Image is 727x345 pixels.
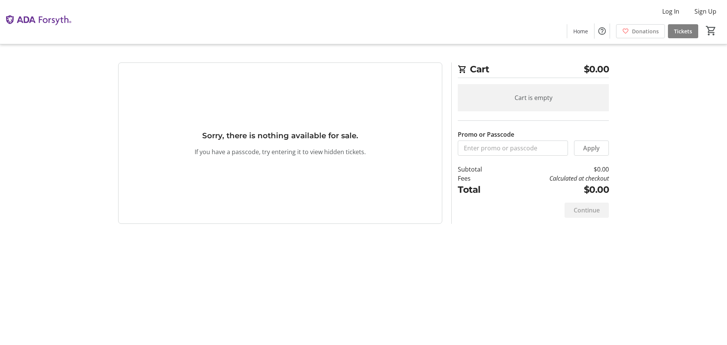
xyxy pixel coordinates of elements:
[584,62,609,76] span: $0.00
[704,24,718,37] button: Cart
[202,130,358,141] h3: Sorry, there is nothing available for sale.
[5,3,72,41] img: The ADA Forsyth Institute's Logo
[632,27,659,35] span: Donations
[662,7,679,16] span: Log In
[458,84,609,111] div: Cart is empty
[573,27,588,35] span: Home
[583,144,600,153] span: Apply
[502,174,609,183] td: Calculated at checkout
[594,23,610,39] button: Help
[458,140,568,156] input: Enter promo or passcode
[656,5,685,17] button: Log In
[674,27,692,35] span: Tickets
[616,24,665,38] a: Donations
[458,130,514,139] label: Promo or Passcode
[458,183,502,197] td: Total
[195,147,366,156] p: If you have a passcode, try entering it to view hidden tickets.
[567,24,594,38] a: Home
[458,62,609,78] h2: Cart
[458,174,502,183] td: Fees
[502,165,609,174] td: $0.00
[694,7,716,16] span: Sign Up
[458,165,502,174] td: Subtotal
[688,5,722,17] button: Sign Up
[502,183,609,197] td: $0.00
[574,140,609,156] button: Apply
[668,24,698,38] a: Tickets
